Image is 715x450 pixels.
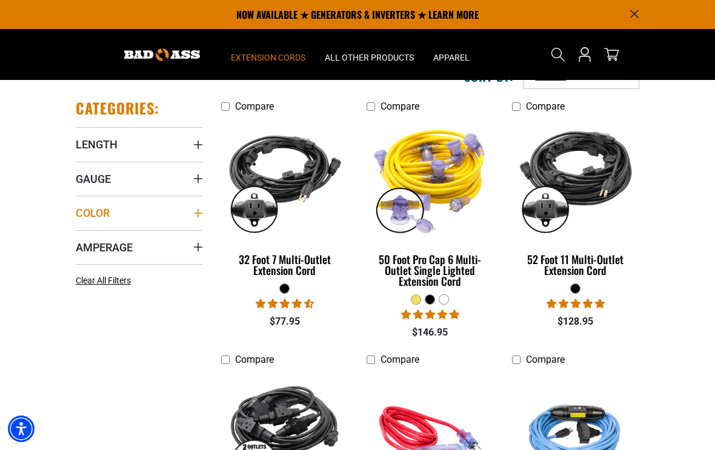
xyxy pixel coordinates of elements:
div: 50 Foot Pro Cap 6 Multi-Outlet Single Lighted Extension Cord [367,254,494,286]
span: Clear All Filters [76,276,131,285]
span: Compare [526,101,565,112]
span: All Other Products [325,52,414,63]
a: cart [602,47,621,62]
div: 32 Foot 7 Multi-Outlet Extension Cord [221,254,348,276]
img: black [510,120,641,237]
a: Clear All Filters [76,274,136,287]
summary: All Other Products [315,29,424,80]
label: Sort by: [464,68,514,84]
div: $128.95 [512,314,639,329]
span: Apparel [433,52,470,63]
span: Color [76,206,110,220]
span: 4.95 stars [547,298,605,309]
span: Extension Cords [231,52,305,63]
div: $146.95 [367,325,494,340]
img: black [219,120,350,237]
summary: Color [76,196,203,230]
summary: Extension Cords [221,29,315,80]
img: Bad Ass Extension Cords [124,48,200,61]
summary: Apparel [424,29,479,80]
span: Compare [235,354,274,365]
a: yellow 50 Foot Pro Cap 6 Multi-Outlet Single Lighted Extension Cord [367,118,494,294]
div: Accessibility Menu [8,415,35,442]
summary: Length [76,127,203,161]
a: black 32 Foot 7 Multi-Outlet Extension Cord [221,118,348,283]
h2: Popular Filter: [76,65,165,81]
span: Compare [526,354,565,365]
a: black 52 Foot 11 Multi-Outlet Extension Cord [512,118,639,283]
span: Compare [381,101,419,112]
summary: Search [548,45,568,64]
span: Length [76,137,118,151]
span: Gauge [76,172,111,186]
span: 4.67 stars [256,298,314,309]
img: yellow [365,120,496,237]
span: 4.80 stars [401,309,459,320]
div: 52 Foot 11 Multi-Outlet Extension Cord [512,254,639,276]
span: Compare [381,354,419,365]
summary: Gauge [76,162,203,196]
div: $77.95 [221,314,348,329]
a: Open this option [575,29,594,80]
span: Amperage [76,240,133,254]
h2: Categories: [76,99,159,117]
summary: Amperage [76,230,203,264]
span: Compare [235,101,274,112]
